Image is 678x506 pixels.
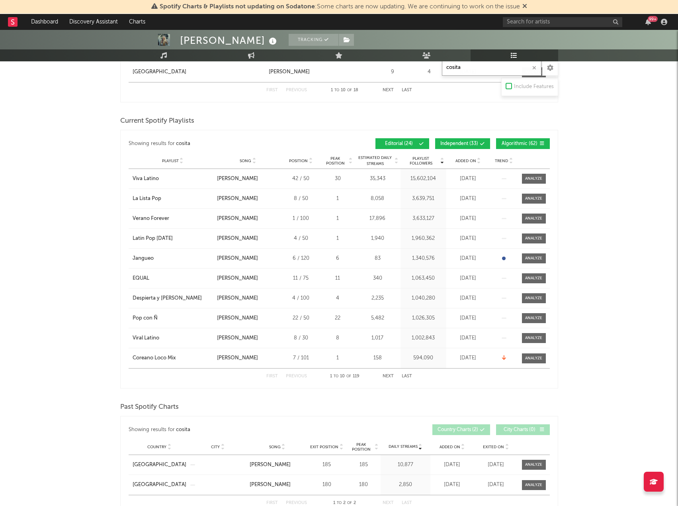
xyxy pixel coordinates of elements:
[283,215,319,223] div: 1 / 100
[133,255,154,263] div: Jangueo
[383,88,394,92] button: Next
[501,428,538,432] span: City Charts ( 0 )
[375,138,429,149] button: Editorial(24)
[403,235,444,243] div: 1,960,362
[357,215,399,223] div: 17,896
[402,501,412,505] button: Last
[217,175,258,183] div: [PERSON_NAME]
[323,255,353,263] div: 6
[389,444,418,450] span: Daily Streams
[250,461,305,469] a: [PERSON_NAME]
[323,334,353,342] div: 8
[133,314,158,322] div: Pop con Ñ
[283,235,319,243] div: 4 / 50
[283,294,319,302] div: 4 / 100
[133,314,213,322] a: Pop con Ñ
[286,501,307,505] button: Previous
[133,354,213,362] a: Coreano Loco Mix
[483,445,504,449] span: Exited On
[357,314,399,322] div: 5,482
[383,481,428,489] div: 2,850
[266,374,278,379] button: First
[403,314,444,322] div: 1,026,305
[375,68,410,76] div: 9
[448,314,488,322] div: [DATE]
[357,235,399,243] div: 1,940
[337,501,342,505] span: to
[323,275,353,282] div: 11
[448,294,488,302] div: [DATE]
[217,294,258,302] div: [PERSON_NAME]
[133,294,213,302] a: Despierta y [PERSON_NAME]
[448,334,488,342] div: [DATE]
[289,159,308,163] span: Position
[403,195,444,203] div: 3,639,751
[448,255,488,263] div: [DATE]
[133,235,213,243] a: Latin Pop [DATE]
[120,116,194,126] span: Current Spotify Playlists
[403,334,444,342] div: 1,002,843
[129,424,339,435] div: Showing results for
[442,60,541,76] input: Search Playlists/Charts
[334,88,339,92] span: to
[266,501,278,505] button: First
[495,159,508,163] span: Trend
[448,215,488,223] div: [DATE]
[133,275,149,282] div: EQUAL
[496,424,550,435] button: City Charts(0)
[357,354,399,362] div: 158
[323,235,353,243] div: 1
[448,275,488,282] div: [DATE]
[346,375,351,378] span: of
[357,334,399,342] div: 1,017
[403,294,444,302] div: 1,040,280
[357,255,399,263] div: 83
[176,425,190,435] div: cosita
[269,68,310,76] div: [PERSON_NAME]
[357,195,399,203] div: 8,058
[133,481,186,489] a: [GEOGRAPHIC_DATA]
[283,334,319,342] div: 8 / 30
[347,88,352,92] span: of
[323,195,353,203] div: 1
[438,428,478,432] span: Country Charts ( 2 )
[160,4,520,10] span: : Some charts are now updating. We are continuing to work on the issue
[309,481,345,489] div: 180
[402,374,412,379] button: Last
[269,68,371,76] a: [PERSON_NAME]
[133,68,186,76] div: [GEOGRAPHIC_DATA]
[133,215,169,223] div: Verano Forever
[402,88,412,92] button: Last
[266,88,278,92] button: First
[269,445,281,449] span: Song
[347,501,352,505] span: of
[160,4,315,10] span: Spotify Charts & Playlists not updating on Sodatone
[403,215,444,223] div: 3,633,127
[357,175,399,183] div: 35,343
[286,374,307,379] button: Previous
[217,334,258,342] div: [PERSON_NAME]
[323,156,348,166] span: Peak Position
[133,195,161,203] div: La Lista Pop
[357,275,399,282] div: 340
[323,175,353,183] div: 30
[476,461,516,469] div: [DATE]
[645,19,651,25] button: 99+
[414,68,444,76] div: 4
[309,461,345,469] div: 185
[440,141,478,146] span: Independent ( 33 )
[357,294,399,302] div: 2,235
[349,461,379,469] div: 185
[133,175,213,183] a: Viva Latino
[448,175,488,183] div: [DATE]
[286,88,307,92] button: Previous
[383,501,394,505] button: Next
[432,461,472,469] div: [DATE]
[403,275,444,282] div: 1,063,450
[250,461,291,469] div: [PERSON_NAME]
[133,354,176,362] div: Coreano Loco Mix
[64,14,123,30] a: Discovery Assistant
[522,4,527,10] span: Dismiss
[289,34,338,46] button: Tracking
